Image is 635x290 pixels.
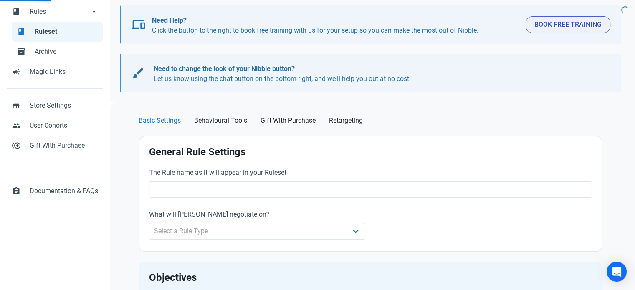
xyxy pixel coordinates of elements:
a: inventory_2Archive [12,42,103,62]
p: Click the button to the right to book free training with us for your setup so you can make the mo... [152,15,519,35]
span: assignment [12,186,20,194]
a: bookRuleset [12,22,103,42]
span: Store Settings [30,101,98,111]
span: Basic Settings [139,116,181,126]
span: Gift With Purchase [30,141,98,151]
a: storeStore Settings [7,96,103,116]
a: assignmentDocumentation & FAQs [7,181,103,201]
span: Documentation & FAQs [30,186,98,196]
span: arrow_drop_down [90,7,98,15]
span: campaign [12,67,20,75]
span: book [17,27,25,35]
span: Magic Links [30,67,98,77]
span: User Cohorts [30,121,98,131]
span: Ruleset [35,27,98,37]
span: Archive [35,47,98,57]
span: store [12,101,20,109]
h2: General Rule Settings [149,146,592,158]
span: Book Free Training [534,20,602,30]
span: book [12,7,20,15]
p: Let us know using the chat button on the bottom right, and we'll help you out at no cost. [154,64,602,84]
a: peopleUser Cohorts [7,116,103,136]
h2: Objectives [149,272,592,283]
span: Retargeting [329,116,363,126]
div: Open Intercom Messenger [607,262,627,282]
span: brush [132,66,145,80]
a: bookRulesarrow_drop_down [7,2,103,22]
label: What will [PERSON_NAME] negotiate on? [149,209,366,219]
span: inventory_2 [17,47,25,55]
span: control_point_duplicate [12,141,20,149]
span: Behavioural Tools [194,116,247,126]
a: campaignMagic Links [7,62,103,82]
span: devices [132,18,145,31]
span: people [12,121,20,129]
b: Need to change the look of your Nibble button? [154,65,295,73]
b: Need Help? [152,16,187,24]
label: The Rule name as it will appear in your Ruleset [149,168,592,178]
a: control_point_duplicateGift With Purchase [7,136,103,156]
span: Gift With Purchase [261,116,316,126]
span: Rules [30,7,90,17]
button: Book Free Training [526,16,610,33]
